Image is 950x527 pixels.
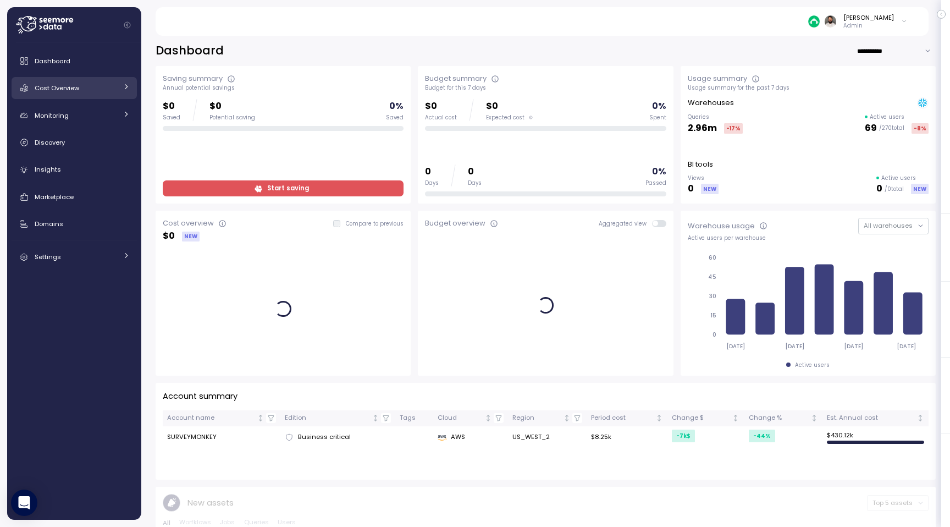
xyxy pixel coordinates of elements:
div: Days [468,179,482,187]
p: 0 % [652,164,666,179]
p: $ 0 [163,229,175,244]
button: All warehouses [858,218,929,234]
th: Account nameNot sorted [163,410,280,426]
div: Not sorted [563,414,571,422]
div: NEW [701,184,719,194]
div: Potential saving [209,114,255,122]
span: Dashboard [35,57,70,65]
span: Business critical [298,432,351,442]
tspan: 15 [710,312,716,319]
div: Passed [645,179,666,187]
p: Queries [688,113,743,121]
tspan: 30 [709,293,716,300]
div: -44 % [749,430,775,442]
div: Account name [167,413,255,423]
div: Cost overview [163,218,214,229]
p: / 0 total [885,185,904,193]
a: Start saving [163,180,404,196]
div: Not sorted [655,414,663,422]
div: Change % [749,413,809,423]
div: Saving summary [163,73,223,84]
a: Monitoring [12,105,137,127]
div: Active users per warehouse [688,234,929,242]
p: Compare to previous [346,220,404,228]
span: Discovery [35,138,65,147]
a: Dashboard [12,50,137,72]
h2: Dashboard [156,43,224,59]
tspan: 0 [712,331,716,338]
div: Saved [386,114,404,122]
th: Est. Annual costNot sorted [822,410,929,426]
img: ACg8ocLskjvUhBDgxtSFCRx4ztb74ewwa1VrVEuDBD_Ho1mrTsQB-QE=s96-c [825,15,836,27]
td: $ 430.12k [822,426,929,448]
div: AWS [438,432,504,442]
a: Discovery [12,131,137,153]
span: Marketplace [35,193,74,201]
button: Collapse navigation [120,21,134,29]
p: Active users [870,113,904,121]
p: 0 % [389,99,404,114]
td: $8.25k [587,426,667,448]
div: Not sorted [372,414,379,422]
div: Open Intercom Messenger [11,490,37,516]
tspan: 45 [708,273,716,281]
div: -7k $ [672,430,695,442]
span: Expected cost [486,114,524,122]
div: Active users [795,361,830,369]
img: 687cba7b7af778e9efcde14e.PNG [808,15,820,27]
span: Insights [35,165,61,174]
tspan: 60 [709,254,716,261]
p: 69 [865,121,877,136]
th: EditionNot sorted [280,410,395,426]
p: BI tools [688,159,713,170]
p: 0 [876,182,882,196]
div: Tags [400,413,429,423]
tspan: [DATE] [785,343,804,350]
p: 2.96m [688,121,717,136]
p: 0 [425,164,439,179]
th: Period costNot sorted [587,410,667,426]
p: 0 [468,164,482,179]
span: Settings [35,252,61,261]
div: Warehouse usage [688,221,755,232]
div: Saved [163,114,180,122]
p: $0 [209,99,255,114]
span: Start saving [267,181,309,196]
p: $0 [425,99,457,114]
th: Change %Not sorted [744,410,822,426]
div: Usage summary [688,73,747,84]
td: SURVEYMONKEY [163,426,280,448]
tspan: [DATE] [844,343,864,350]
div: Not sorted [916,414,924,422]
div: Budget summary [425,73,487,84]
div: NEW [182,232,200,241]
div: Spent [649,114,666,122]
p: $0 [163,99,180,114]
div: Days [425,179,439,187]
p: Warehouses [688,97,734,108]
div: Change $ [672,413,730,423]
span: Aggregated view [599,220,652,227]
div: Cloud [438,413,483,423]
p: / 270 total [879,124,904,132]
td: US_WEST_2 [508,426,587,448]
a: Insights [12,159,137,181]
span: All warehouses [864,221,913,230]
div: NEW [911,184,929,194]
p: 0 % [652,99,666,114]
div: Not sorted [732,414,739,422]
p: Account summary [163,390,237,403]
span: Monitoring [35,111,69,120]
a: Settings [12,246,137,268]
div: Annual potential savings [163,84,404,92]
span: Cost Overview [35,84,79,92]
th: RegionNot sorted [508,410,587,426]
p: Admin [843,22,894,30]
div: Actual cost [425,114,457,122]
a: Cost Overview [12,77,137,99]
a: Domains [12,213,137,235]
div: -8 % [912,123,929,134]
div: -17 % [724,123,743,134]
tspan: [DATE] [897,343,916,350]
div: Budget for this 7 days [425,84,666,92]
